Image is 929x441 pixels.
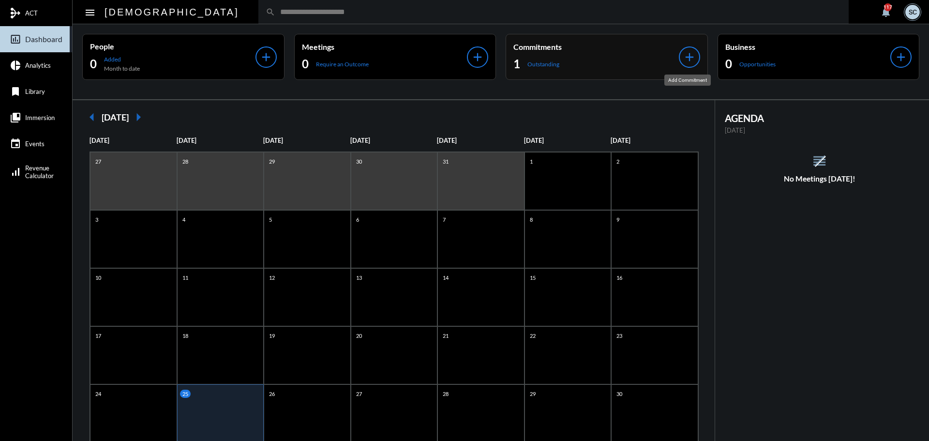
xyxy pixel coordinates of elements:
span: Revenue Calculator [25,164,54,180]
mat-icon: add [259,50,273,64]
p: 5 [267,215,274,224]
mat-icon: search [266,7,275,17]
p: Added [104,56,140,63]
p: [DATE] [177,137,264,144]
mat-icon: Side nav toggle icon [84,7,96,18]
p: 28 [180,157,191,166]
p: 29 [267,157,277,166]
p: [DATE] [611,137,698,144]
p: 14 [440,274,451,282]
p: 27 [93,157,104,166]
p: [DATE] [725,126,915,134]
mat-icon: insert_chart_outlined [10,33,21,45]
span: ACT [25,9,38,17]
div: SC [905,5,920,19]
p: 29 [527,390,538,398]
p: 19 [267,332,277,340]
p: 28 [440,390,451,398]
div: Add Commitment [664,75,711,86]
p: 30 [614,390,625,398]
span: Dashboard [25,35,62,44]
h2: AGENDA [725,112,915,124]
span: Immersion [25,114,55,122]
mat-icon: add [471,50,484,64]
p: 4 [180,215,188,224]
p: 10 [93,274,104,282]
p: [DATE] [90,137,177,144]
p: 3 [93,215,101,224]
p: 26 [267,390,277,398]
mat-icon: signal_cellular_alt [10,166,21,178]
mat-icon: reorder [811,153,827,169]
p: Require an Outcome [316,61,369,68]
p: 13 [354,274,364,282]
mat-icon: notifications [880,6,892,18]
mat-icon: add [894,50,908,64]
p: 17 [93,332,104,340]
p: 21 [440,332,451,340]
p: 9 [614,215,622,224]
p: 1 [527,157,535,166]
p: Business [725,42,891,51]
p: [DATE] [437,137,524,144]
mat-icon: bookmark [10,86,21,97]
mat-icon: arrow_right [129,107,148,127]
p: [DATE] [350,137,437,144]
h2: 0 [302,56,309,72]
p: 11 [180,274,191,282]
h2: [DATE] [102,112,129,122]
mat-icon: add [683,50,696,64]
p: Meetings [302,42,467,51]
p: 6 [354,215,361,224]
h2: 1 [513,56,520,72]
p: 24 [93,390,104,398]
p: People [90,42,255,51]
p: 27 [354,390,364,398]
span: Library [25,88,45,95]
mat-icon: pie_chart [10,60,21,71]
p: 8 [527,215,535,224]
mat-icon: arrow_left [82,107,102,127]
p: 30 [354,157,364,166]
div: 117 [884,3,892,11]
p: 18 [180,332,191,340]
button: Toggle sidenav [80,2,100,22]
p: 2 [614,157,622,166]
p: 16 [614,274,625,282]
h2: 0 [725,56,732,72]
span: Analytics [25,61,51,69]
p: 23 [614,332,625,340]
p: 7 [440,215,448,224]
p: [DATE] [263,137,350,144]
p: 31 [440,157,451,166]
h2: 0 [90,56,97,72]
p: 20 [354,332,364,340]
p: Month to date [104,65,140,72]
p: 22 [527,332,538,340]
mat-icon: mediation [10,7,21,19]
span: Events [25,140,45,148]
p: 15 [527,274,538,282]
h2: [DEMOGRAPHIC_DATA] [105,4,239,20]
h5: No Meetings [DATE]! [715,174,925,183]
p: 12 [267,274,277,282]
mat-icon: event [10,138,21,150]
p: Opportunities [739,61,776,68]
mat-icon: collections_bookmark [10,112,21,123]
p: Commitments [513,42,679,51]
p: [DATE] [524,137,611,144]
p: Outstanding [527,61,559,68]
p: 25 [180,390,191,398]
